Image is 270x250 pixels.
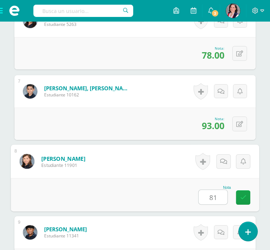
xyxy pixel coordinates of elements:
[44,92,130,98] span: Estudiante 10162
[23,84,37,99] img: 08ad352537e25eeddeed3d0a9bb9c267.png
[44,226,87,233] a: [PERSON_NAME]
[41,155,85,162] a: [PERSON_NAME]
[202,46,224,51] div: Nota:
[202,119,224,132] span: 93.00
[198,186,231,190] div: Nota
[226,4,240,18] img: 6911ad4cf6da2f75dfa65875cab9b3d1.png
[20,154,34,169] img: 1b7172042430b688ebf7a5c8148a3974.png
[44,85,130,92] a: [PERSON_NAME], [PERSON_NAME]
[199,190,227,204] input: 0-100.0
[44,21,130,27] span: Estudiante 5263
[202,49,224,61] span: 78.00
[23,225,37,240] img: 615b005c15783db1f3eb9392994fc702.png
[44,233,87,239] span: Estudiante 11341
[41,162,85,168] span: Estudiante 11901
[211,9,219,17] span: 3
[33,5,133,17] input: Busca un usuario...
[202,116,224,121] div: Nota:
